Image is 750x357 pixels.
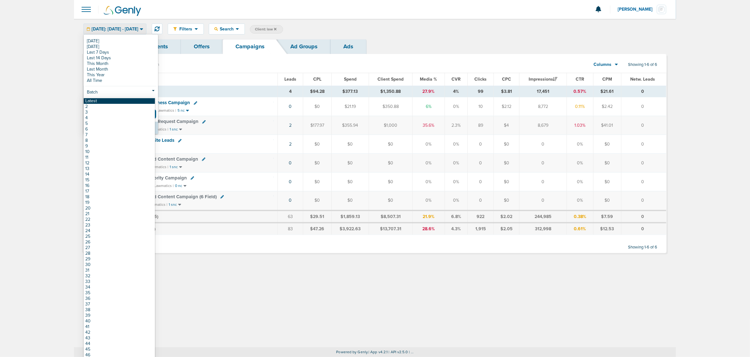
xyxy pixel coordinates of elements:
[332,223,369,235] td: $3,922.63
[494,135,519,154] td: $0
[409,350,414,354] span: | ...
[494,154,519,173] td: $0
[84,239,155,245] a: 26
[445,210,467,223] td: 6.8%
[84,324,155,330] a: 41
[502,77,511,82] span: CPC
[445,191,467,210] td: 0%
[369,97,412,116] td: $350.88
[412,210,445,223] td: 21.9%
[520,223,567,235] td: 312,998
[148,202,167,207] small: Lawmatics |
[85,44,156,50] a: [DATE]
[284,77,296,82] span: Leads
[85,50,156,55] a: Last 7 Days
[85,78,156,83] a: All Time
[85,38,156,44] a: [DATE]
[468,210,494,223] td: 922
[468,86,494,97] td: 99
[494,97,519,116] td: $2.12
[332,135,369,154] td: $0
[621,135,666,154] td: 0
[621,191,666,210] td: 0
[332,154,369,173] td: $0
[149,165,168,169] small: Lawmatics |
[369,210,412,223] td: $8,507.31
[84,177,155,183] a: 15
[116,223,277,235] td: TOTALS (account)
[468,223,494,235] td: 1,915
[85,72,156,78] a: This Year
[169,202,177,207] small: 1 snc
[621,223,666,235] td: 0
[84,296,155,301] a: 36
[84,98,155,104] a: Latest
[84,341,155,347] a: 44
[602,77,612,82] span: CPM
[332,210,369,223] td: $1,859.13
[567,191,593,210] td: 0%
[593,86,621,97] td: $21.61
[277,210,303,223] td: 63
[303,223,331,235] td: $47.26
[593,191,621,210] td: $0
[369,172,412,191] td: $0
[84,211,155,217] a: 21
[303,97,331,116] td: $0
[84,318,155,324] a: 40
[120,100,190,105] span: Lawmatics Awareness Campaign
[313,77,321,82] span: CPL
[621,172,666,191] td: 0
[494,116,519,135] td: $4
[175,184,182,188] small: 0 nc
[412,86,445,97] td: 27.9%
[84,251,155,256] a: 28
[120,194,217,200] span: Lawmatics Gated Content Campaign (6 Field)
[84,149,155,155] a: 10
[332,86,369,97] td: $377.13
[445,97,467,116] td: 0%
[494,86,519,97] td: $3.81
[445,116,467,135] td: 2.3%
[303,86,331,97] td: $94.28
[520,191,567,210] td: 0
[289,104,292,109] a: 0
[116,210,277,223] td: TOTALS (active) ( )
[412,135,445,154] td: 0%
[520,154,567,173] td: 0
[594,61,612,68] span: Columns
[84,307,155,313] a: 38
[520,97,567,116] td: 8,772
[84,279,155,285] a: 33
[520,116,567,135] td: 8,679
[84,115,155,121] a: 4
[85,55,156,61] a: Last 14 Days
[84,172,155,177] a: 14
[567,210,593,223] td: 0.38%
[567,172,593,191] td: 0%
[368,350,388,354] span: | App v4.2.1
[84,273,155,279] a: 32
[84,194,155,200] a: 18
[332,191,369,210] td: $0
[369,135,412,154] td: $0
[303,135,331,154] td: $0
[412,223,445,235] td: 28.6%
[630,77,655,82] span: Netw. Leads
[303,172,331,191] td: $0
[84,285,155,290] a: 34
[116,86,277,97] td: TOTALS ( )
[84,126,155,132] a: 6
[621,154,666,173] td: 0
[621,210,666,223] td: 0
[277,39,330,54] a: Ad Groups
[593,135,621,154] td: $0
[369,223,412,235] td: $13,707.31
[412,116,445,135] td: 35.6%
[520,86,567,97] td: 17,451
[628,245,657,250] span: Showing 1-6 of 6
[520,172,567,191] td: 0
[84,256,155,262] a: 29
[494,223,519,235] td: $2.05
[84,217,155,222] a: 22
